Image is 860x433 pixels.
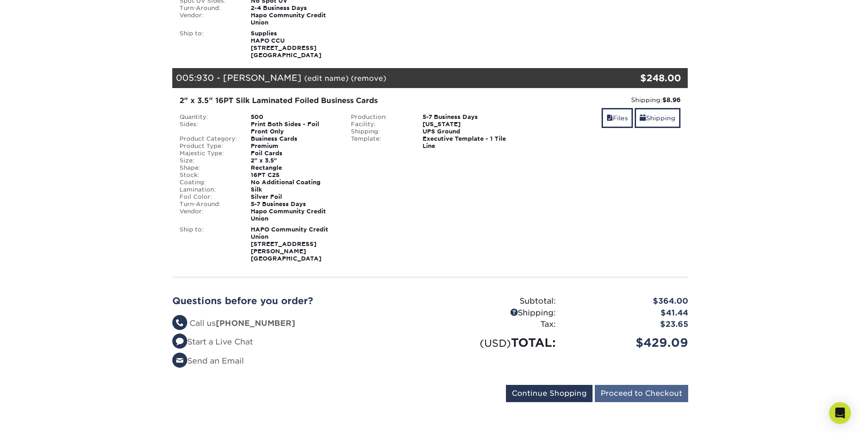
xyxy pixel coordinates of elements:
[173,193,244,201] div: Foil Color:
[563,319,695,330] div: $23.65
[173,12,244,26] div: Vendor:
[173,157,244,164] div: Size:
[173,208,244,222] div: Vendor:
[216,319,295,328] strong: [PHONE_NUMBER]
[244,201,344,208] div: 5-7 Business Days
[829,402,851,424] div: Open Intercom Messenger
[416,135,516,150] div: Executive Template - 1 Tile Line
[344,121,416,128] div: Facility:
[602,108,633,128] a: Files
[244,164,344,172] div: Rectangle
[416,121,516,128] div: [US_STATE]
[172,356,244,365] a: Send an Email
[344,128,416,135] div: Shipping:
[251,226,328,262] strong: HAPO Community Credit Union [STREET_ADDRESS][PERSON_NAME] [GEOGRAPHIC_DATA]
[173,121,244,135] div: Sides:
[607,114,613,122] span: files
[173,164,244,172] div: Shape:
[244,208,344,222] div: Hapo Community Credit Union
[173,30,244,59] div: Ship to:
[480,337,511,349] small: (USD)
[563,295,695,307] div: $364.00
[244,143,344,150] div: Premium
[2,405,77,430] iframe: Google Customer Reviews
[244,186,344,193] div: Silk
[172,295,423,306] h2: Questions before you order?
[244,5,344,12] div: 2-4 Business Days
[173,143,244,150] div: Product Type:
[244,193,344,201] div: Silver Foil
[523,95,681,104] div: Shipping:
[173,172,244,179] div: Stock:
[244,157,344,164] div: 2" x 3.5"
[180,95,509,106] div: 2" x 3.5" 16PT Silk Laminated Foiled Business Cards
[173,135,244,143] div: Product Category:
[506,385,593,402] input: Continue Shopping
[251,30,321,59] strong: Supplies HAPO CCU [STREET_ADDRESS] [GEOGRAPHIC_DATA]
[244,179,344,186] div: No Additional Coating
[173,226,244,262] div: Ship to:
[344,113,416,121] div: Production:
[662,96,680,103] strong: $8.96
[244,12,344,26] div: Hapo Community Credit Union
[563,307,695,319] div: $41.44
[640,114,646,122] span: shipping
[244,150,344,157] div: Foil Cards
[173,150,244,157] div: Majestic Type:
[172,337,253,346] a: Start a Live Chat
[173,186,244,193] div: Lamination:
[244,113,344,121] div: 500
[635,108,680,128] a: Shipping
[416,113,516,121] div: 5-7 Business Days
[244,172,344,179] div: 16PT C2S
[172,318,423,330] li: Call us
[430,307,563,319] div: Shipping:
[304,74,349,83] a: (edit name)
[173,201,244,208] div: Turn-Around:
[430,295,563,307] div: Subtotal:
[244,121,344,135] div: Print Both Sides - Foil Front Only
[173,5,244,12] div: Turn-Around:
[351,74,386,83] a: (remove)
[602,71,681,85] div: $248.00
[430,319,563,330] div: Tax:
[172,68,602,88] div: 005:
[595,385,688,402] input: Proceed to Checkout
[430,334,563,351] div: TOTAL:
[196,73,301,83] span: 930 - [PERSON_NAME]
[173,179,244,186] div: Coating:
[563,334,695,351] div: $429.09
[344,135,416,150] div: Template:
[244,135,344,143] div: Business Cards
[173,113,244,121] div: Quantity:
[416,128,516,135] div: UPS Ground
